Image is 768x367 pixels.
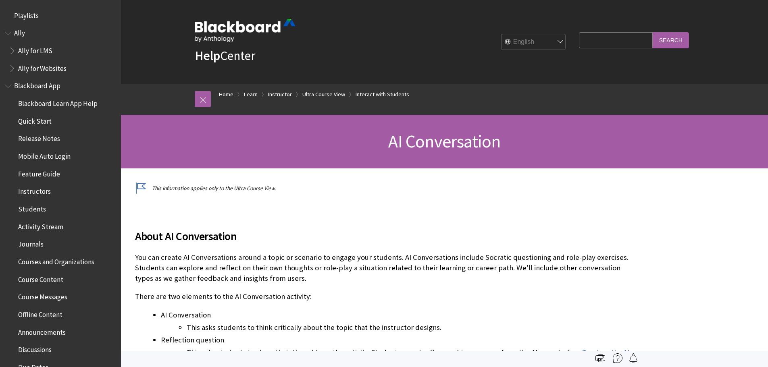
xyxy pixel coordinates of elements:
[135,185,635,192] p: This information applies only to the Ultra Course View.
[388,130,500,152] span: AI Conversation
[195,48,220,64] strong: Help
[18,238,44,249] span: Journals
[14,27,25,37] span: Ally
[135,228,635,245] span: About AI Conversation
[18,44,52,55] span: Ally for LMS
[629,353,638,363] img: Follow this page
[18,343,52,354] span: Discussions
[502,34,566,50] select: Site Language Selector
[268,89,292,100] a: Instructor
[18,149,71,160] span: Mobile Auto Login
[18,62,67,73] span: Ally for Websites
[14,9,39,20] span: Playlists
[302,89,345,100] a: Ultra Course View
[18,97,98,108] span: Blackboard Learn App Help
[135,252,635,284] p: You can create AI Conversations around a topic or scenario to engage your students. AI Conversati...
[18,114,52,125] span: Quick Start
[14,79,60,90] span: Blackboard App
[135,291,635,302] p: There are two elements to the AI Conversation activity:
[161,309,635,333] li: AI Conversation
[356,89,409,100] a: Interact with Students
[18,185,51,196] span: Instructors
[244,89,258,100] a: Learn
[18,273,63,284] span: Course Content
[18,167,60,178] span: Feature Guide
[595,353,605,363] img: Print
[18,308,62,319] span: Offline Content
[195,19,296,42] img: Blackboard by Anthology
[195,48,255,64] a: HelpCenter
[18,132,60,143] span: Release Notes
[18,202,46,213] span: Students
[653,32,689,48] input: Search
[219,89,233,100] a: Home
[187,322,635,333] li: This asks students to think critically about the topic that the instructor designs.
[18,220,63,231] span: Activity Stream
[18,326,66,336] span: Announcements
[18,290,67,301] span: Course Messages
[5,27,116,75] nav: Book outline for Anthology Ally Help
[613,353,622,363] img: More help
[5,9,116,23] nav: Book outline for Playlists
[18,255,94,266] span: Courses and Organizations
